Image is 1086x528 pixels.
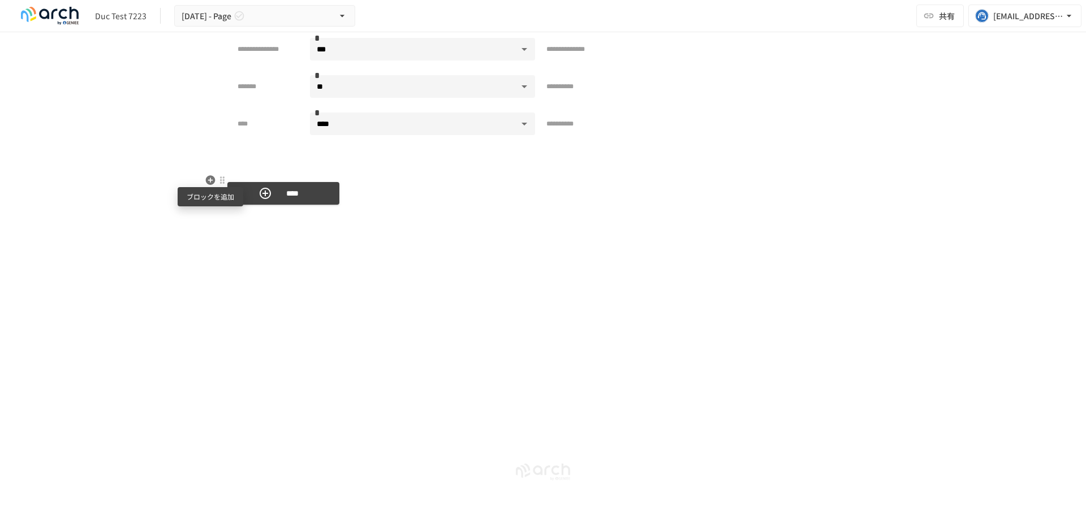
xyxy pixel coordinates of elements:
[182,9,231,23] span: [DATE] - Page
[95,10,146,22] div: Duc Test 7223
[14,7,86,25] img: logo-default@2x-9cf2c760.svg
[939,10,955,22] span: 共有
[968,5,1081,27] button: [EMAIL_ADDRESS][DOMAIN_NAME]
[916,5,964,27] button: 共有
[178,187,243,206] div: ブロックを追加
[174,5,355,27] button: [DATE] - Page
[993,9,1063,23] div: [EMAIL_ADDRESS][DOMAIN_NAME]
